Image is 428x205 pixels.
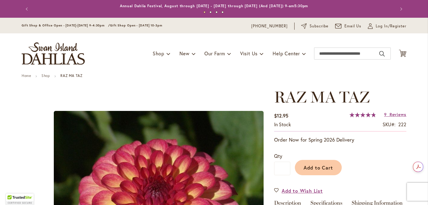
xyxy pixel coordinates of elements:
strong: SKU [383,121,396,127]
span: Gift Shop & Office Open - [DATE]-[DATE] 9-4:30pm / [22,23,110,27]
a: Annual Dahlia Festival, August through [DATE] - [DATE] through [DATE] (And [DATE]) 9-am5:30pm [120,4,308,8]
button: 2 of 4 [209,11,212,13]
span: Help Center [273,50,300,57]
a: [PHONE_NUMBER] [251,23,288,29]
span: RAZ MA TAZ [274,87,370,106]
span: 9 [384,112,387,117]
p: Order Now for Spring 2026 Delivery [274,136,406,143]
button: Add to Cart [295,160,342,175]
a: Email Us [335,23,362,29]
button: 3 of 4 [216,11,218,13]
span: Email Us [344,23,362,29]
a: Shop [41,73,50,78]
a: store logo [22,42,85,65]
a: Add to Wish List [274,187,323,194]
a: Log In/Register [368,23,406,29]
button: Previous [22,3,34,15]
a: 9 Reviews [384,112,406,117]
span: New [179,50,189,57]
span: Our Farm [204,50,225,57]
a: Home [22,73,31,78]
button: 4 of 4 [222,11,224,13]
a: Subscribe [301,23,329,29]
span: Add to Cart [304,164,333,171]
span: Reviews [390,112,406,117]
div: 222 [398,121,406,128]
div: TrustedSite Certified [6,194,34,205]
span: $12.95 [274,112,288,119]
div: Availability [274,121,291,128]
span: Shop [153,50,164,57]
span: Visit Us [240,50,258,57]
button: Next [394,3,406,15]
span: In stock [274,121,291,127]
span: Subscribe [310,23,329,29]
button: 1 of 4 [203,11,206,13]
div: 97% [350,112,376,117]
span: Add to Wish List [282,187,323,194]
strong: RAZ MA TAZ [60,73,82,78]
span: Gift Shop Open - [DATE] 10-3pm [110,23,162,27]
span: Qty [274,153,282,159]
span: Log In/Register [376,23,406,29]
